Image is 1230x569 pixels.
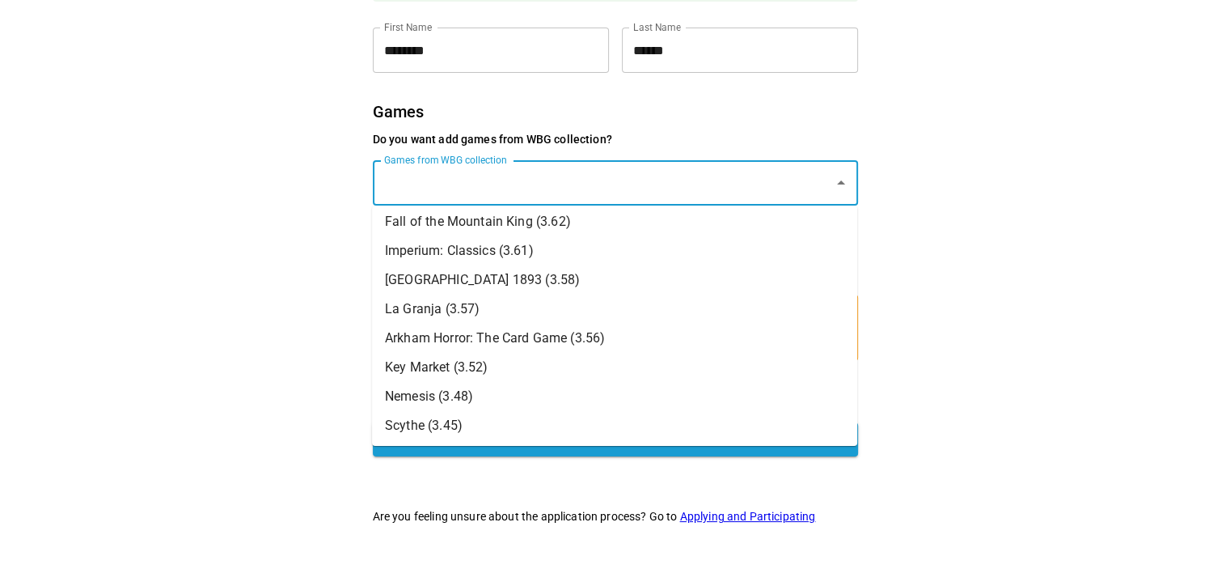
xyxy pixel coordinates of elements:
[373,99,858,125] h6: Games
[372,411,857,440] li: Scythe (3.45)
[372,207,857,236] li: Fall of the Mountain King (3.62)
[830,172,852,194] button: Close
[372,382,857,411] li: Nemesis (3.48)
[680,510,816,523] a: Applying and Participating
[372,236,857,265] li: Imperium: Classics (3.61)
[384,153,507,167] label: Games from WBG collection
[373,131,858,147] p: Do you want add games from WBG collection?
[373,508,858,524] p: Are you feeling unsure about the application process? Go to
[384,20,432,34] label: First Name
[633,20,681,34] label: Last Name
[372,324,857,353] li: Arkham Horror: The Card Game (3.56)
[372,295,857,324] li: La Granja (3.57)
[372,265,857,295] li: [GEOGRAPHIC_DATA] 1893 (3.58)
[372,353,857,382] li: Key Market (3.52)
